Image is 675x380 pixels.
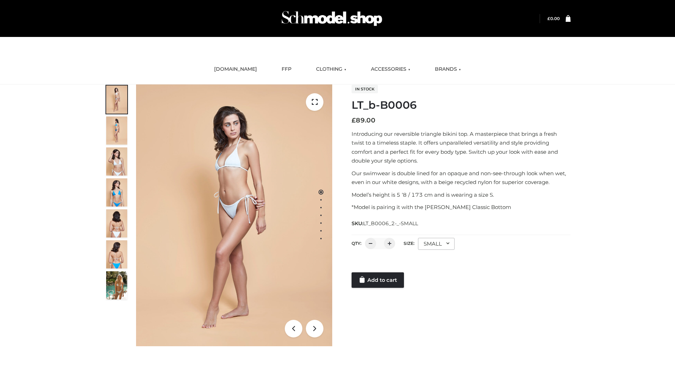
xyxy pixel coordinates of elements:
[418,238,455,250] div: SMALL
[352,190,571,199] p: Model’s height is 5 ‘8 / 173 cm and is wearing a size S.
[106,240,127,268] img: ArielClassicBikiniTop_CloudNine_AzureSky_OW114ECO_8-scaled.jpg
[352,219,419,228] span: SKU:
[547,16,560,21] a: £0.00
[404,241,414,246] label: Size:
[547,16,560,21] bdi: 0.00
[352,169,571,187] p: Our swimwear is double lined for an opaque and non-see-through look when wet, even in our white d...
[209,62,262,77] a: [DOMAIN_NAME]
[430,62,466,77] a: BRANDS
[106,116,127,145] img: ArielClassicBikiniTop_CloudNine_AzureSky_OW114ECO_2-scaled.jpg
[136,84,332,346] img: ArielClassicBikiniTop_CloudNine_AzureSky_OW114ECO_1
[352,116,356,124] span: £
[276,62,297,77] a: FFP
[547,16,550,21] span: £
[279,5,385,32] img: Schmodel Admin 964
[363,220,418,227] span: LT_B0006_2-_-SMALL
[106,209,127,237] img: ArielClassicBikiniTop_CloudNine_AzureSky_OW114ECO_7-scaled.jpg
[366,62,416,77] a: ACCESSORIES
[352,203,571,212] p: *Model is pairing it with the [PERSON_NAME] Classic Bottom
[352,241,361,246] label: QTY:
[311,62,352,77] a: CLOTHING
[352,129,571,165] p: Introducing our reversible triangle bikini top. A masterpiece that brings a fresh twist to a time...
[106,271,127,299] img: Arieltop_CloudNine_AzureSky2.jpg
[106,147,127,176] img: ArielClassicBikiniTop_CloudNine_AzureSky_OW114ECO_3-scaled.jpg
[352,116,375,124] bdi: 89.00
[106,85,127,114] img: ArielClassicBikiniTop_CloudNine_AzureSky_OW114ECO_1-scaled.jpg
[352,85,378,93] span: In stock
[352,272,404,288] a: Add to cart
[106,178,127,207] img: ArielClassicBikiniTop_CloudNine_AzureSky_OW114ECO_4-scaled.jpg
[352,99,571,112] h1: LT_b-B0006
